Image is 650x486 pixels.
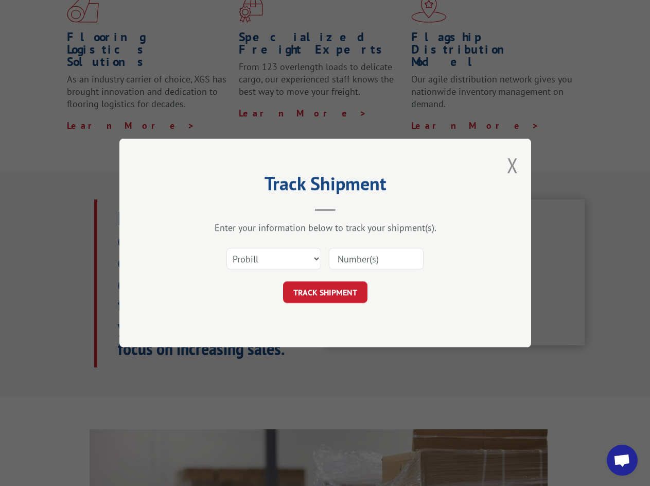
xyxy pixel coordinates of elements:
[283,281,367,303] button: TRACK SHIPMENT
[171,176,480,196] h2: Track Shipment
[507,152,518,179] button: Close modal
[329,248,424,270] input: Number(s)
[171,222,480,233] div: Enter your information below to track your shipment(s).
[607,445,638,476] div: Open chat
